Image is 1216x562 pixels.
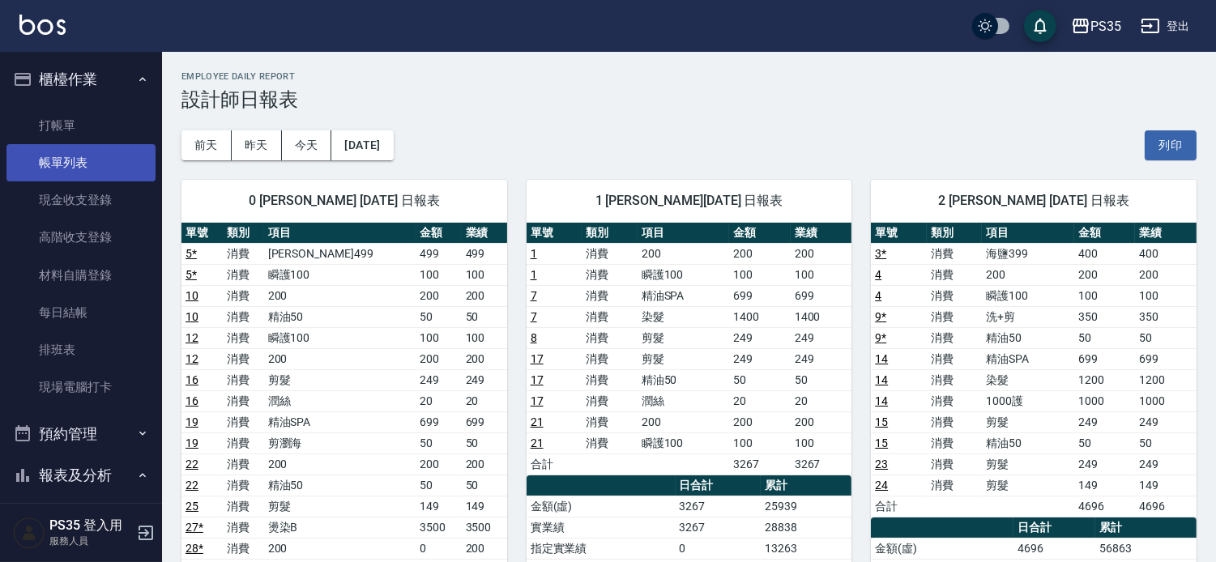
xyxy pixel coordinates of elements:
td: 249 [791,327,852,348]
table: a dense table [527,223,852,475]
td: 瞬護100 [638,432,729,453]
th: 類別 [223,223,264,244]
a: 21 [531,415,544,428]
td: 200 [638,411,729,432]
a: 排班表 [6,331,156,368]
button: 今天 [282,130,332,160]
td: 50 [416,475,462,496]
th: 項目 [982,223,1073,244]
td: 指定實業績 [527,538,676,559]
td: 消費 [223,411,264,432]
td: 消費 [927,369,983,390]
td: 消費 [223,243,264,264]
img: Person [13,517,45,549]
td: 149 [1074,475,1136,496]
td: 精油SPA [638,285,729,306]
td: 56863 [1095,538,1197,559]
th: 類別 [927,223,983,244]
td: 消費 [582,390,638,411]
td: 3500 [416,517,462,538]
td: 249 [791,348,852,369]
td: 0 [676,538,762,559]
a: 帳單列表 [6,144,156,181]
td: 消費 [223,390,264,411]
a: 25 [186,500,198,513]
th: 累計 [1095,517,1197,539]
td: 699 [791,285,852,306]
img: Logo [19,15,66,35]
td: 699 [729,285,791,306]
td: 消費 [927,285,983,306]
span: 2 [PERSON_NAME] [DATE] 日報表 [890,193,1177,209]
button: 預約管理 [6,413,156,455]
button: save [1024,10,1056,42]
h3: 設計師日報表 [181,88,1197,111]
td: 200 [462,538,507,559]
td: 剪髮 [264,369,416,390]
td: 100 [416,264,462,285]
th: 業績 [791,223,852,244]
td: 249 [1135,411,1197,432]
td: 13263 [761,538,851,559]
td: 瞬護100 [264,327,416,348]
a: 21 [531,436,544,449]
td: 消費 [223,306,264,327]
td: 699 [462,411,507,432]
td: 249 [1135,453,1197,475]
td: 消費 [927,243,983,264]
td: 100 [791,264,852,285]
td: 100 [1074,285,1136,306]
td: 剪瀏海 [264,432,416,453]
td: 消費 [223,538,264,559]
a: 10 [186,310,198,323]
td: 50 [791,369,852,390]
td: 50 [1135,432,1197,453]
td: 消費 [927,475,983,496]
td: 4696 [1135,496,1197,517]
td: 249 [1074,453,1136,475]
td: 3267 [791,453,852,475]
td: 200 [462,453,507,475]
a: 12 [186,331,198,344]
a: 14 [875,394,888,407]
td: 消費 [582,243,638,264]
td: 699 [1074,348,1136,369]
td: 200 [264,453,416,475]
td: 200 [264,285,416,306]
td: 200 [729,243,791,264]
td: 200 [462,285,507,306]
a: 16 [186,394,198,407]
button: PS35 [1065,10,1128,43]
td: 50 [462,432,507,453]
a: 15 [875,436,888,449]
th: 單號 [181,223,223,244]
td: 50 [1074,327,1136,348]
h5: PS35 登入用 [49,517,132,534]
th: 類別 [582,223,638,244]
td: 100 [729,264,791,285]
button: 櫃檯作業 [6,58,156,100]
a: 17 [531,394,544,407]
td: 剪髮 [264,496,416,517]
td: 精油50 [982,432,1073,453]
a: 7 [531,310,537,323]
td: 合計 [527,453,582,475]
td: 消費 [223,496,264,517]
button: [DATE] [331,130,393,160]
td: 50 [416,306,462,327]
td: 499 [462,243,507,264]
td: 消費 [927,453,983,475]
td: 200 [1074,264,1136,285]
td: 0 [416,538,462,559]
a: 19 [186,415,198,428]
th: 業績 [1135,223,1197,244]
td: 精油50 [638,369,729,390]
td: 精油50 [982,327,1073,348]
td: 400 [1074,243,1136,264]
a: 15 [875,415,888,428]
td: 消費 [223,453,264,475]
td: 消費 [223,475,264,496]
th: 累計 [761,475,851,496]
td: 200 [982,264,1073,285]
a: 16 [186,373,198,386]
